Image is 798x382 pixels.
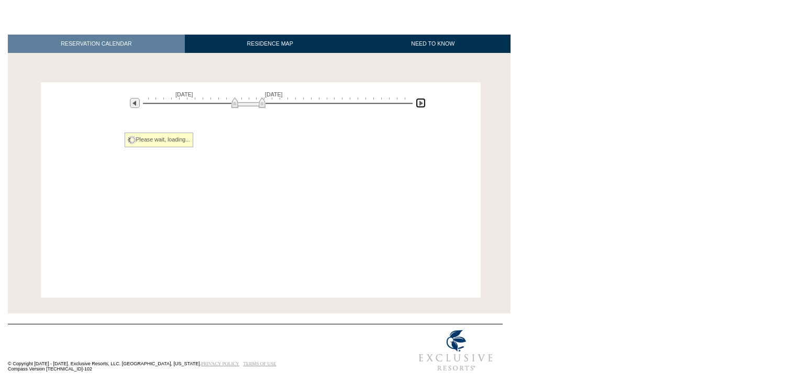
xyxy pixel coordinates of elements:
img: Next [416,98,426,108]
td: © Copyright [DATE] - [DATE]. Exclusive Resorts, LLC. [GEOGRAPHIC_DATA], [US_STATE]. Compass Versi... [8,325,374,377]
img: Exclusive Resorts [409,324,503,377]
div: Please wait, loading... [125,133,194,147]
a: TERMS OF USE [243,361,276,366]
img: Previous [130,98,140,108]
a: NEED TO KNOW [355,35,511,53]
span: [DATE] [175,91,193,97]
a: RESERVATION CALENDAR [8,35,185,53]
img: spinner2.gif [128,136,136,144]
span: [DATE] [265,91,283,97]
a: PRIVACY POLICY [201,361,239,366]
a: RESIDENCE MAP [185,35,356,53]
